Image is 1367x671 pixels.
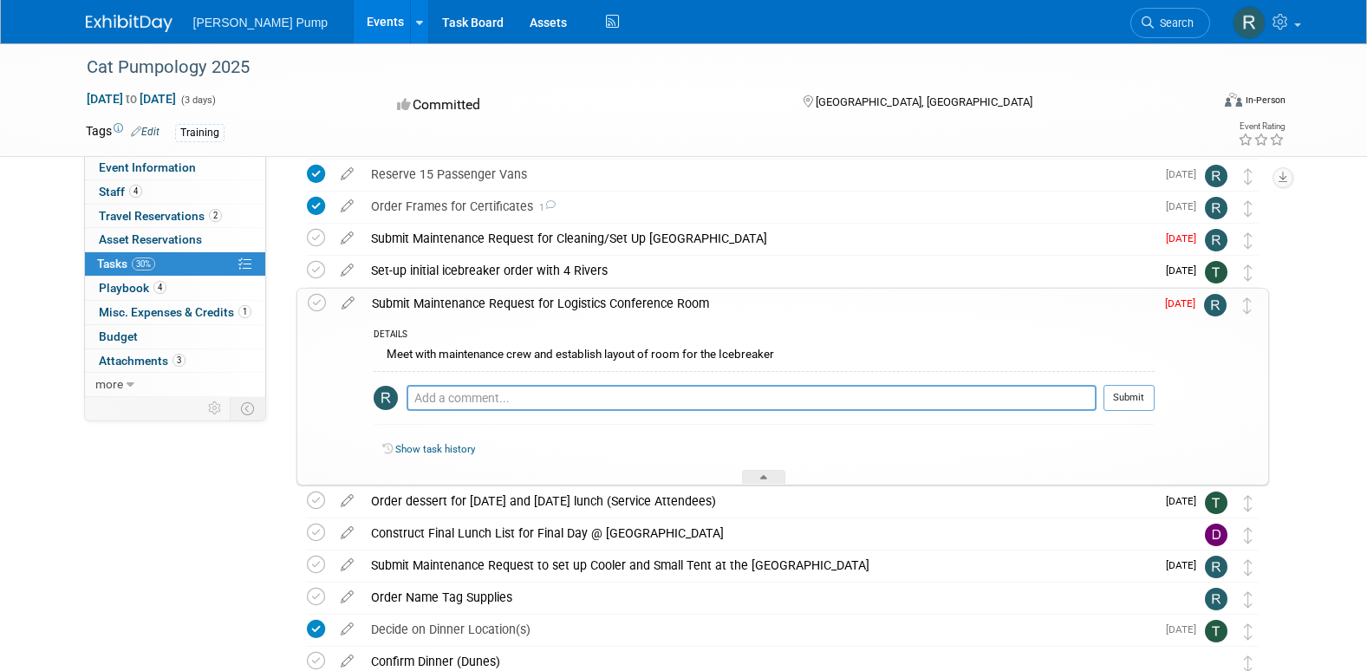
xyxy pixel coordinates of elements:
[1205,588,1227,610] img: Robert Lega
[1204,294,1227,316] img: Robert Lega
[85,252,265,276] a: Tasks30%
[86,91,177,107] span: [DATE] [DATE]
[363,289,1155,318] div: Submit Maintenance Request for Logistics Conference Room
[85,180,265,204] a: Staff4
[362,583,1170,612] div: Order Name Tag Supplies
[1166,232,1205,244] span: [DATE]
[1205,229,1227,251] img: Robert Lega
[99,160,196,174] span: Event Information
[85,277,265,300] a: Playbook4
[374,329,1155,343] div: DETAILS
[85,205,265,228] a: Travel Reservations2
[332,199,362,214] a: edit
[362,615,1155,644] div: Decide on Dinner Location(s)
[99,329,138,343] span: Budget
[1166,495,1205,507] span: [DATE]
[1244,527,1253,544] i: Move task
[1154,16,1194,29] span: Search
[362,518,1170,548] div: Construct Final Lunch List for Final Day @ [GEOGRAPHIC_DATA]
[85,373,265,396] a: more
[1244,591,1253,608] i: Move task
[1205,524,1227,546] img: Del Ritz
[332,622,362,637] a: edit
[1205,492,1227,514] img: Teri Beth Perkins
[332,557,362,573] a: edit
[1243,297,1252,314] i: Move task
[1245,94,1286,107] div: In-Person
[395,443,475,455] a: Show task history
[1244,559,1253,576] i: Move task
[85,301,265,324] a: Misc. Expenses & Credits1
[1166,200,1205,212] span: [DATE]
[1244,168,1253,185] i: Move task
[362,256,1155,285] div: Set-up initial icebreaker order with 4 Rivers
[1165,297,1204,309] span: [DATE]
[85,228,265,251] a: Asset Reservations
[86,122,159,142] td: Tags
[85,325,265,349] a: Budget
[86,15,173,32] img: ExhibitDay
[131,126,159,138] a: Edit
[332,590,362,605] a: edit
[1244,495,1253,511] i: Move task
[332,166,362,182] a: edit
[85,156,265,179] a: Event Information
[362,224,1155,253] div: Submit Maintenance Request for Cleaning/Set Up [GEOGRAPHIC_DATA]
[362,160,1155,189] div: Reserve 15 Passenger Vans
[362,550,1155,580] div: Submit Maintenance Request to set up Cooler and Small Tent at the [GEOGRAPHIC_DATA]
[332,525,362,541] a: edit
[99,232,202,246] span: Asset Reservations
[209,209,222,222] span: 2
[1244,200,1253,217] i: Move task
[1244,623,1253,640] i: Move task
[332,493,362,509] a: edit
[392,90,775,121] div: Committed
[230,397,265,420] td: Toggle Event Tabs
[1205,261,1227,283] img: Teri Beth Perkins
[1166,623,1205,635] span: [DATE]
[374,386,398,410] img: Robert Lega
[1244,232,1253,249] i: Move task
[1225,93,1242,107] img: Format-Inperson.png
[123,92,140,106] span: to
[1166,264,1205,277] span: [DATE]
[1166,559,1205,571] span: [DATE]
[333,296,363,311] a: edit
[1244,264,1253,281] i: Move task
[238,305,251,318] span: 1
[1205,620,1227,642] img: Teri Beth Perkins
[153,281,166,294] span: 4
[362,192,1155,221] div: Order Frames for Certificates
[332,231,362,246] a: edit
[99,185,142,199] span: Staff
[816,95,1032,108] span: [GEOGRAPHIC_DATA], [GEOGRAPHIC_DATA]
[1103,385,1155,411] button: Submit
[129,185,142,198] span: 4
[99,354,186,368] span: Attachments
[533,202,556,213] span: 1
[99,209,222,223] span: Travel Reservations
[193,16,329,29] span: [PERSON_NAME] Pump
[1233,6,1266,39] img: Robert Lega
[374,343,1155,370] div: Meet with maintenance crew and establish layout of room for the Icebreaker
[81,52,1184,83] div: Cat Pumpology 2025
[362,486,1155,516] div: Order dessert for [DATE] and [DATE] lunch (Service Attendees)
[97,257,155,270] span: Tasks
[1205,556,1227,578] img: Robert Lega
[99,281,166,295] span: Playbook
[1238,122,1285,131] div: Event Rating
[132,257,155,270] span: 30%
[95,377,123,391] span: more
[175,124,225,142] div: Training
[85,349,265,373] a: Attachments3
[99,305,251,319] span: Misc. Expenses & Credits
[1205,165,1227,187] img: Robert Lega
[179,94,216,106] span: (3 days)
[1166,168,1205,180] span: [DATE]
[1130,8,1210,38] a: Search
[1205,197,1227,219] img: Robert Lega
[332,654,362,669] a: edit
[1108,90,1286,116] div: Event Format
[200,397,231,420] td: Personalize Event Tab Strip
[332,263,362,278] a: edit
